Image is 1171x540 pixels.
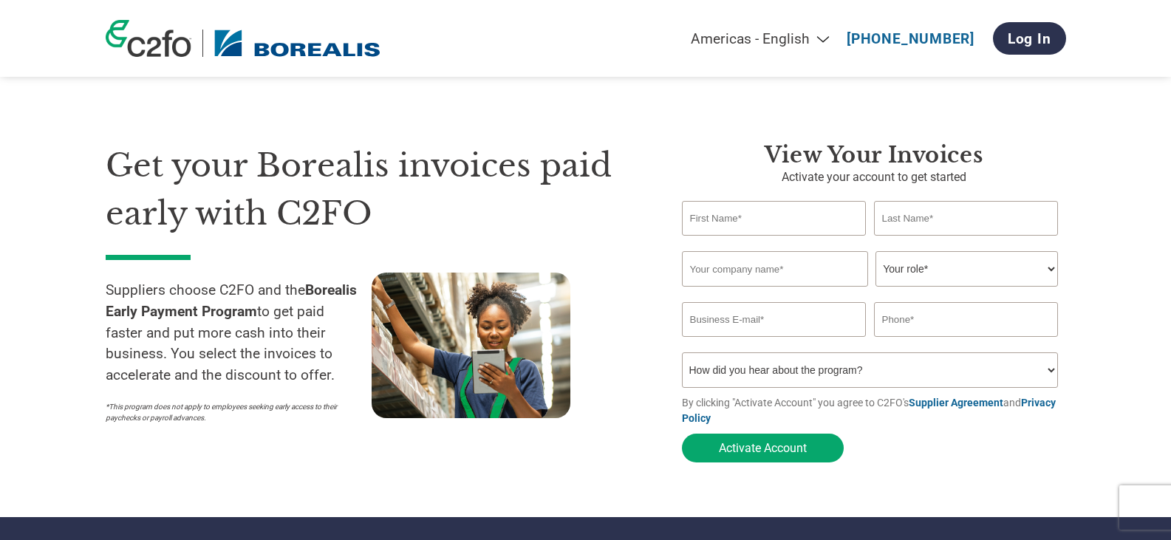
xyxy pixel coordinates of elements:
strong: Borealis Early Payment Program [106,281,357,320]
button: Activate Account [682,434,844,462]
a: Privacy Policy [682,397,1056,424]
div: Invalid first name or first name is too long [682,237,867,245]
p: Suppliers choose C2FO and the to get paid faster and put more cash into their business. You selec... [106,280,372,386]
img: supply chain worker [372,273,570,418]
img: Borealis [214,30,381,57]
div: Invalid last name or last name is too long [874,237,1059,245]
input: Phone* [874,302,1059,337]
select: Title/Role [875,251,1058,287]
p: *This program does not apply to employees seeking early access to their paychecks or payroll adva... [106,401,357,423]
div: Inavlid Phone Number [874,338,1059,346]
p: Activate your account to get started [682,168,1066,186]
h3: View Your Invoices [682,142,1066,168]
div: Invalid company name or company name is too long [682,288,1059,296]
p: By clicking "Activate Account" you agree to C2FO's and [682,395,1066,426]
input: Last Name* [874,201,1059,236]
input: Your company name* [682,251,868,287]
div: Inavlid Email Address [682,338,867,346]
img: c2fo logo [106,20,191,57]
h1: Get your Borealis invoices paid early with C2FO [106,142,638,237]
a: Log In [993,22,1066,55]
input: Invalid Email format [682,302,867,337]
a: Supplier Agreement [909,397,1003,409]
input: First Name* [682,201,867,236]
a: [PHONE_NUMBER] [847,30,974,47]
